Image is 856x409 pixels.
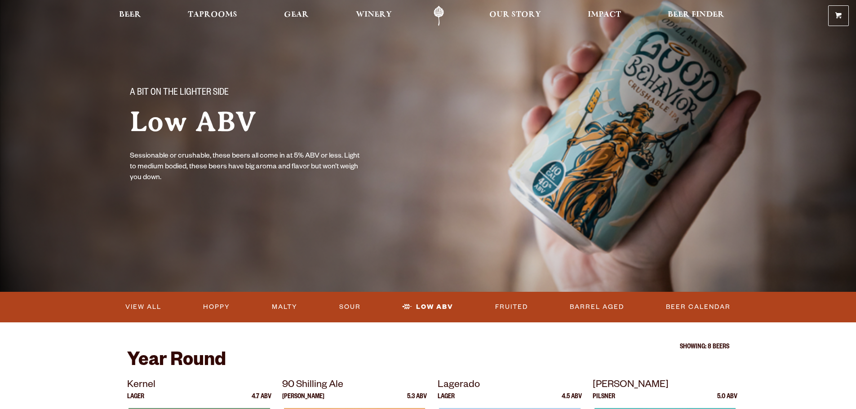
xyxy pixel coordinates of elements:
[350,6,398,26] a: Winery
[562,394,582,408] p: 4.5 ABV
[717,394,737,408] p: 5.0 ABV
[438,378,582,394] p: Lagerado
[188,11,237,18] span: Taprooms
[122,297,165,317] a: View All
[130,151,360,184] p: Sessionable or crushable, these beers all come in at 5% ABV or less. Light to medium bodied, thes...
[399,297,457,317] a: Low ABV
[130,106,410,137] h1: Low ABV
[336,297,364,317] a: Sour
[356,11,392,18] span: Winery
[593,378,737,394] p: [PERSON_NAME]
[282,394,324,408] p: [PERSON_NAME]
[200,297,234,317] a: Hoppy
[119,11,141,18] span: Beer
[127,344,729,351] p: Showing: 8 Beers
[182,6,243,26] a: Taprooms
[588,11,621,18] span: Impact
[489,11,541,18] span: Our Story
[668,11,724,18] span: Beer Finder
[130,88,229,99] span: A bit on the lighter side
[268,297,301,317] a: Malty
[284,11,309,18] span: Gear
[492,297,532,317] a: Fruited
[127,351,729,373] h2: Year Round
[566,297,628,317] a: Barrel Aged
[113,6,147,26] a: Beer
[662,297,734,317] a: Beer Calendar
[278,6,315,26] a: Gear
[438,394,455,408] p: Lager
[483,6,547,26] a: Our Story
[127,378,272,394] p: Kernel
[422,6,456,26] a: Odell Home
[282,378,427,394] p: 90 Shilling Ale
[582,6,627,26] a: Impact
[127,394,144,408] p: Lager
[662,6,730,26] a: Beer Finder
[593,394,615,408] p: Pilsner
[407,394,427,408] p: 5.3 ABV
[252,394,271,408] p: 4.7 ABV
